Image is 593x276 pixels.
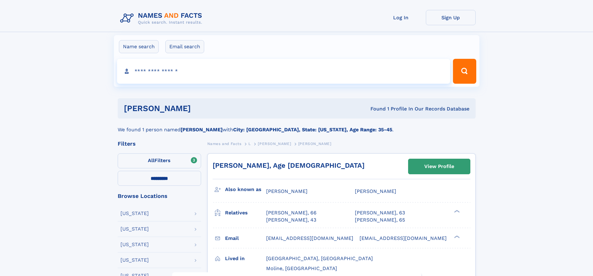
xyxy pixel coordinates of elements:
[225,184,266,195] h3: Also known as
[124,105,281,112] h1: [PERSON_NAME]
[118,141,201,147] div: Filters
[118,193,201,199] div: Browse Locations
[280,105,469,112] div: Found 1 Profile In Our Records Database
[355,209,405,216] a: [PERSON_NAME], 63
[118,153,201,168] label: Filters
[148,157,154,163] span: All
[360,235,447,241] span: [EMAIL_ADDRESS][DOMAIN_NAME]
[225,208,266,218] h3: Relatives
[426,10,476,25] a: Sign Up
[258,140,291,147] a: [PERSON_NAME]
[258,142,291,146] span: [PERSON_NAME]
[119,40,159,53] label: Name search
[248,142,251,146] span: L
[266,255,373,261] span: [GEOGRAPHIC_DATA], [GEOGRAPHIC_DATA]
[376,10,426,25] a: Log In
[453,209,460,213] div: ❯
[355,188,396,194] span: [PERSON_NAME]
[181,127,223,133] b: [PERSON_NAME]
[408,159,470,174] a: View Profile
[248,140,251,147] a: L
[207,140,242,147] a: Names and Facts
[120,258,149,263] div: [US_STATE]
[453,59,476,84] button: Search Button
[120,227,149,232] div: [US_STATE]
[266,209,317,216] a: [PERSON_NAME], 66
[266,188,308,194] span: [PERSON_NAME]
[117,59,450,84] input: search input
[424,159,454,174] div: View Profile
[266,265,337,271] span: Moline, [GEOGRAPHIC_DATA]
[266,235,353,241] span: [EMAIL_ADDRESS][DOMAIN_NAME]
[118,119,476,133] div: We found 1 person named with .
[298,142,332,146] span: [PERSON_NAME]
[165,40,204,53] label: Email search
[213,161,365,169] a: [PERSON_NAME], Age [DEMOGRAPHIC_DATA]
[225,253,266,264] h3: Lived in
[233,127,392,133] b: City: [GEOGRAPHIC_DATA], State: [US_STATE], Age Range: 35-45
[118,10,207,27] img: Logo Names and Facts
[355,217,405,223] a: [PERSON_NAME], 65
[225,233,266,244] h3: Email
[453,235,460,239] div: ❯
[120,242,149,247] div: [US_STATE]
[120,211,149,216] div: [US_STATE]
[266,217,316,223] a: [PERSON_NAME], 43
